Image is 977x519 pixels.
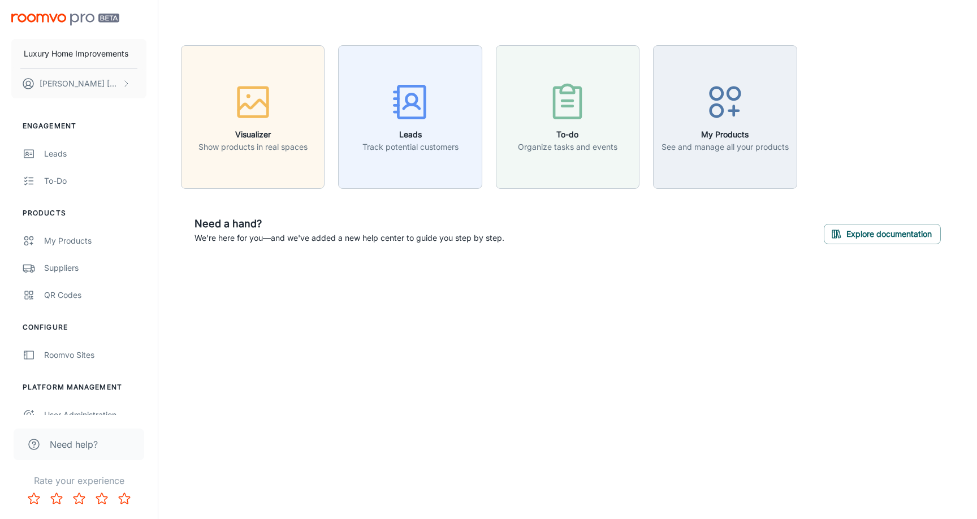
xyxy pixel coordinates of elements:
h6: To-do [518,128,617,141]
div: My Products [44,235,146,247]
p: See and manage all your products [662,141,789,153]
h6: My Products [662,128,789,141]
div: Leads [44,148,146,160]
a: Explore documentation [824,228,941,239]
p: Luxury Home Improvements [24,47,128,60]
p: Track potential customers [362,141,459,153]
button: LeadsTrack potential customers [338,45,482,189]
div: To-do [44,175,146,187]
div: QR Codes [44,289,146,301]
h6: Visualizer [198,128,308,141]
button: My ProductsSee and manage all your products [653,45,797,189]
button: To-doOrganize tasks and events [496,45,639,189]
button: [PERSON_NAME] [PERSON_NAME] [11,69,146,98]
p: Organize tasks and events [518,141,617,153]
h6: Leads [362,128,459,141]
a: My ProductsSee and manage all your products [653,111,797,122]
button: Explore documentation [824,224,941,244]
a: LeadsTrack potential customers [338,111,482,122]
p: [PERSON_NAME] [PERSON_NAME] [40,77,119,90]
p: We're here for you—and we've added a new help center to guide you step by step. [194,232,504,244]
p: Show products in real spaces [198,141,308,153]
div: Suppliers [44,262,146,274]
h6: Need a hand? [194,216,504,232]
img: Roomvo PRO Beta [11,14,119,25]
button: VisualizerShow products in real spaces [181,45,325,189]
button: Luxury Home Improvements [11,39,146,68]
a: To-doOrganize tasks and events [496,111,639,122]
